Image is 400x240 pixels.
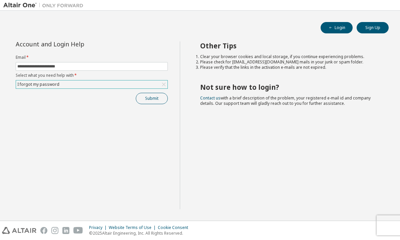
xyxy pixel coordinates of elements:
div: Website Terms of Use [109,225,158,230]
label: Select what you need help with [16,73,168,78]
h2: Other Tips [200,41,377,50]
div: Account and Login Help [16,41,137,47]
p: © 2025 Altair Engineering, Inc. All Rights Reserved. [89,230,192,236]
div: I forgot my password [16,80,167,88]
button: Submit [136,93,168,104]
div: I forgot my password [16,81,60,88]
li: Please verify that the links in the activation e-mails are not expired. [200,65,377,70]
button: Login [321,22,353,33]
li: Clear your browser cookies and local storage, if you continue experiencing problems. [200,54,377,59]
img: facebook.svg [40,227,47,234]
button: Sign Up [357,22,389,33]
img: altair_logo.svg [2,227,36,234]
div: Privacy [89,225,109,230]
label: Email [16,55,168,60]
li: Please check for [EMAIL_ADDRESS][DOMAIN_NAME] mails in your junk or spam folder. [200,59,377,65]
img: linkedin.svg [62,227,69,234]
img: youtube.svg [73,227,83,234]
img: Altair One [3,2,87,9]
h2: Not sure how to login? [200,83,377,91]
div: Cookie Consent [158,225,192,230]
img: instagram.svg [51,227,58,234]
span: with a brief description of the problem, your registered e-mail id and company details. Our suppo... [200,95,371,106]
a: Contact us [200,95,221,101]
